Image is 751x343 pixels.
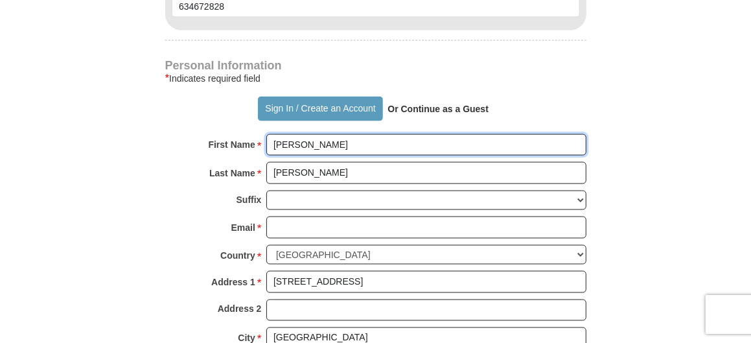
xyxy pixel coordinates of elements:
[211,273,255,291] strong: Address 1
[387,104,489,114] strong: Or Continue as a Guest
[237,191,262,209] strong: Suffix
[220,246,255,265] strong: Country
[218,300,262,318] strong: Address 2
[165,60,586,71] h4: Personal Information
[209,164,255,182] strong: Last Name
[165,71,586,86] div: Indicates required field
[231,219,255,237] strong: Email
[258,97,383,121] button: Sign In / Create an Account
[209,136,255,154] strong: First Name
